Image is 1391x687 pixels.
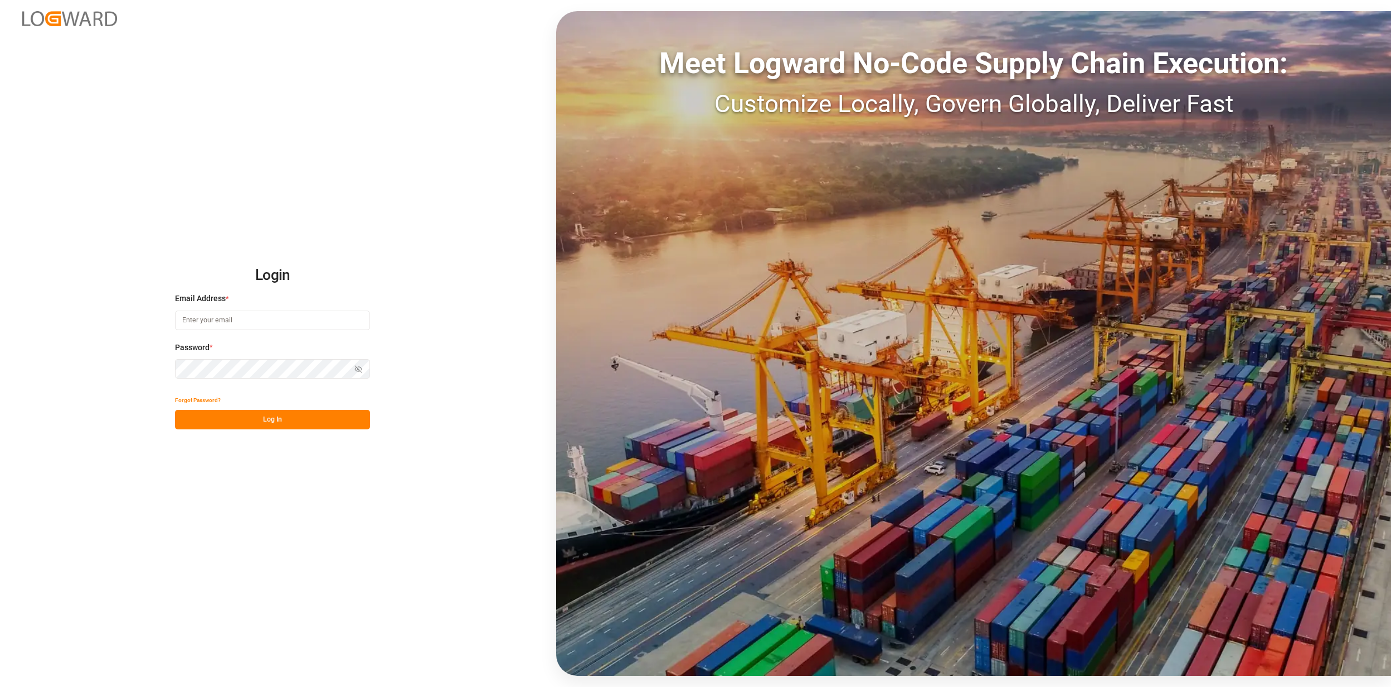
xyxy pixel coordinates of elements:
img: Logward_new_orange.png [22,11,117,26]
div: Meet Logward No-Code Supply Chain Execution: [556,42,1391,85]
div: Customize Locally, Govern Globally, Deliver Fast [556,85,1391,122]
button: Log In [175,410,370,429]
h2: Login [175,258,370,293]
span: Password [175,342,210,354]
span: Email Address [175,293,226,304]
input: Enter your email [175,311,370,330]
button: Forgot Password? [175,390,221,410]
